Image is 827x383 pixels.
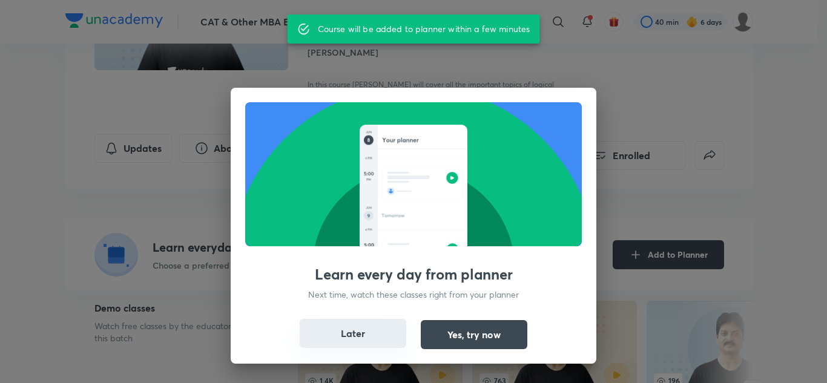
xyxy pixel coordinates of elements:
p: Next time, watch these classes right from your planner [308,288,519,301]
g: 5:00 [364,243,374,247]
g: 9 [367,214,370,218]
button: Later [300,319,406,348]
g: PM [367,178,371,181]
g: Your planner [383,138,419,143]
button: Yes, try now [421,320,527,349]
g: JUN [366,207,371,209]
g: 8 [367,139,370,142]
g: Tomorrow [381,214,404,217]
g: 4 PM [365,157,372,160]
g: 4 PM [365,229,372,231]
h3: Learn every day from planner [315,266,513,283]
div: Course will be added to planner within a few minutes [318,18,530,40]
